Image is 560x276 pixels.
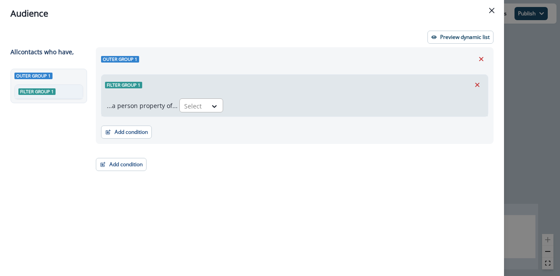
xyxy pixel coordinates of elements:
[105,82,142,88] span: Filter group 1
[107,101,178,110] p: ...a person property of...
[14,73,52,79] span: Outer group 1
[474,52,488,66] button: Remove
[96,158,147,171] button: Add condition
[485,3,499,17] button: Close
[18,88,56,95] span: Filter group 1
[101,126,152,139] button: Add condition
[10,47,74,56] p: All contact s who have,
[10,7,493,20] div: Audience
[470,78,484,91] button: Remove
[440,34,490,40] p: Preview dynamic list
[101,56,139,63] span: Outer group 1
[427,31,493,44] button: Preview dynamic list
